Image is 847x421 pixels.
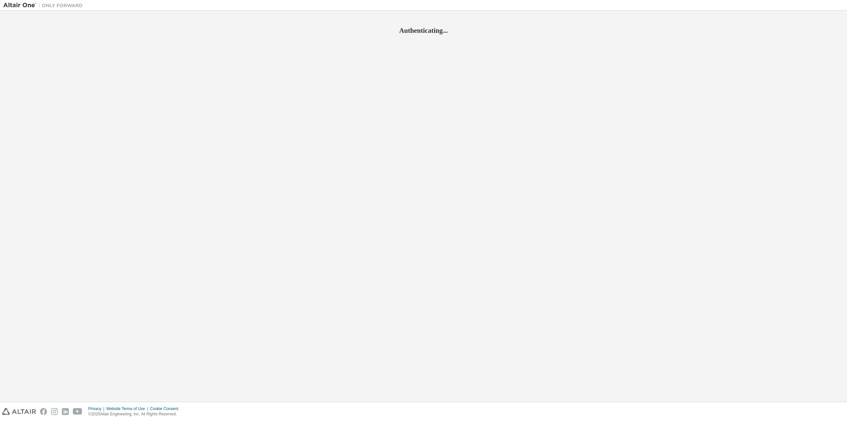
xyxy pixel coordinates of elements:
[3,2,86,9] img: Altair One
[2,408,36,415] img: altair_logo.svg
[106,406,150,411] div: Website Terms of Use
[3,26,844,35] h2: Authenticating...
[51,408,58,415] img: instagram.svg
[88,411,182,417] p: © 2025 Altair Engineering, Inc. All Rights Reserved.
[40,408,47,415] img: facebook.svg
[62,408,69,415] img: linkedin.svg
[150,406,182,411] div: Cookie Consent
[88,406,106,411] div: Privacy
[73,408,82,415] img: youtube.svg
